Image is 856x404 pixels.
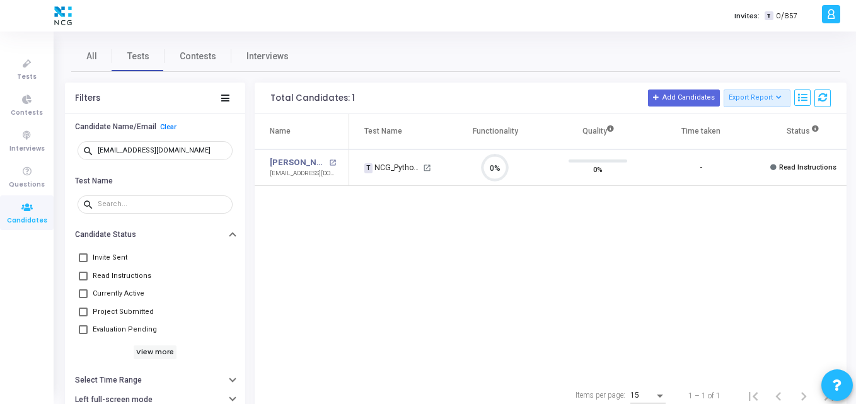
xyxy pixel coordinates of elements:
[364,163,373,173] span: T
[17,72,37,83] span: Tests
[9,180,45,190] span: Questions
[134,345,177,359] h6: View more
[11,108,43,118] span: Contests
[9,144,45,154] span: Interviews
[270,93,355,103] div: Total Candidates: 1
[270,124,291,138] div: Name
[246,50,289,63] span: Interviews
[423,164,431,172] mat-icon: open_in_new
[444,114,547,149] th: Functionality
[75,93,100,103] div: Filters
[547,114,649,149] th: Quality
[7,216,47,226] span: Candidates
[75,176,113,186] h6: Test Name
[83,199,98,210] mat-icon: search
[93,304,154,320] span: Project Submitted
[734,11,760,21] label: Invites:
[160,123,176,131] a: Clear
[98,200,228,208] input: Search...
[83,145,98,156] mat-icon: search
[681,124,720,138] div: Time taken
[593,163,603,175] span: 0%
[180,50,216,63] span: Contests
[93,250,127,265] span: Invite Sent
[349,114,444,149] th: Test Name
[724,89,791,107] button: Export Report
[98,147,228,154] input: Search...
[93,268,151,284] span: Read Instructions
[364,162,421,173] div: NCG_Python FS_Developer_2025
[329,159,336,166] mat-icon: open_in_new
[75,122,156,132] h6: Candidate Name/Email
[65,171,245,190] button: Test Name
[270,169,336,178] div: [EMAIL_ADDRESS][DOMAIN_NAME]
[688,390,720,401] div: 1 – 1 of 1
[648,89,720,106] button: Add Candidates
[93,322,157,337] span: Evaluation Pending
[65,371,245,390] button: Select Time Range
[75,376,142,385] h6: Select Time Range
[93,286,144,301] span: Currently Active
[776,11,797,21] span: 0/857
[630,391,666,400] mat-select: Items per page:
[75,230,136,240] h6: Candidate Status
[270,156,326,169] a: [PERSON_NAME]
[700,163,702,173] div: -
[51,3,75,28] img: logo
[630,391,639,400] span: 15
[65,117,245,137] button: Candidate Name/EmailClear
[127,50,149,63] span: Tests
[765,11,773,21] span: T
[779,163,836,171] span: Read Instructions
[86,50,97,63] span: All
[575,390,625,401] div: Items per page:
[752,114,855,149] th: Status
[65,225,245,245] button: Candidate Status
